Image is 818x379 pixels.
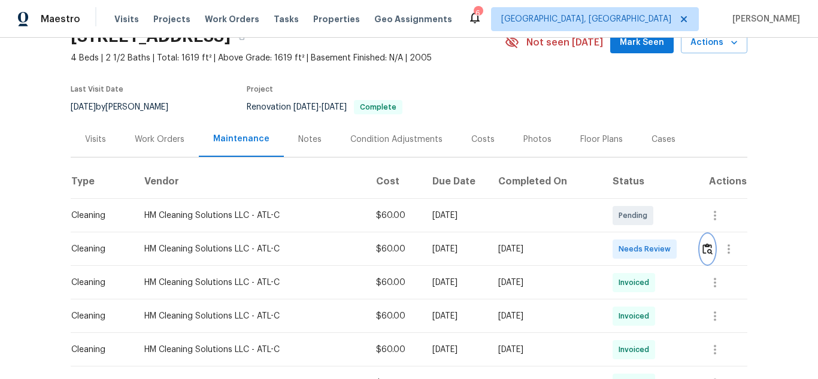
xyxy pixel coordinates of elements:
span: [PERSON_NAME] [728,13,800,25]
div: HM Cleaning Solutions LLC - ATL-C [144,210,357,222]
span: Needs Review [619,243,675,255]
th: Cost [366,165,423,199]
button: Actions [681,32,747,54]
th: Vendor [135,165,366,199]
span: Invoiced [619,310,654,322]
span: Tasks [274,15,299,23]
div: $60.00 [376,277,413,289]
div: [DATE] [432,344,480,356]
div: $60.00 [376,344,413,356]
span: Projects [153,13,190,25]
span: Maestro [41,13,80,25]
span: Visits [114,13,139,25]
div: $60.00 [376,310,413,322]
div: Cleaning [71,210,125,222]
span: 4 Beds | 2 1/2 Baths | Total: 1619 ft² | Above Grade: 1619 ft² | Basement Finished: N/A | 2005 [71,52,505,64]
div: Cleaning [71,243,125,255]
div: HM Cleaning Solutions LLC - ATL-C [144,277,357,289]
div: HM Cleaning Solutions LLC - ATL-C [144,344,357,356]
button: Review Icon [701,235,714,263]
div: [DATE] [498,310,593,322]
span: Geo Assignments [374,13,452,25]
span: Not seen [DATE] [526,37,603,48]
div: HM Cleaning Solutions LLC - ATL-C [144,310,357,322]
div: 6 [474,7,482,19]
div: Notes [298,134,322,145]
span: Invoiced [619,277,654,289]
h2: [STREET_ADDRESS] [71,31,231,43]
div: Floor Plans [580,134,623,145]
span: [DATE] [71,103,96,111]
div: Cleaning [71,277,125,289]
span: Properties [313,13,360,25]
span: Work Orders [205,13,259,25]
span: [DATE] [293,103,319,111]
span: Invoiced [619,344,654,356]
div: Work Orders [135,134,184,145]
button: Mark Seen [610,32,674,54]
span: [GEOGRAPHIC_DATA], [GEOGRAPHIC_DATA] [501,13,671,25]
th: Completed On [489,165,602,199]
div: Maintenance [213,133,269,145]
div: Photos [523,134,552,145]
div: [DATE] [498,243,593,255]
div: [DATE] [432,210,480,222]
span: Pending [619,210,652,222]
span: Actions [690,35,738,50]
div: $60.00 [376,210,413,222]
div: Costs [471,134,495,145]
div: $60.00 [376,243,413,255]
img: Review Icon [702,243,713,254]
div: by [PERSON_NAME] [71,100,183,114]
div: Cases [652,134,675,145]
span: Project [247,86,273,93]
div: [DATE] [432,277,480,289]
span: Last Visit Date [71,86,123,93]
div: [DATE] [498,344,593,356]
div: HM Cleaning Solutions LLC - ATL-C [144,243,357,255]
span: Mark Seen [620,35,664,50]
th: Type [71,165,135,199]
div: [DATE] [498,277,593,289]
div: Cleaning [71,310,125,322]
span: Complete [355,104,401,111]
div: Condition Adjustments [350,134,443,145]
div: Cleaning [71,344,125,356]
span: [DATE] [322,103,347,111]
span: - [293,103,347,111]
th: Status [603,165,692,199]
div: [DATE] [432,310,480,322]
div: [DATE] [432,243,480,255]
span: Renovation [247,103,402,111]
th: Actions [691,165,747,199]
div: Visits [85,134,106,145]
th: Due Date [423,165,489,199]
